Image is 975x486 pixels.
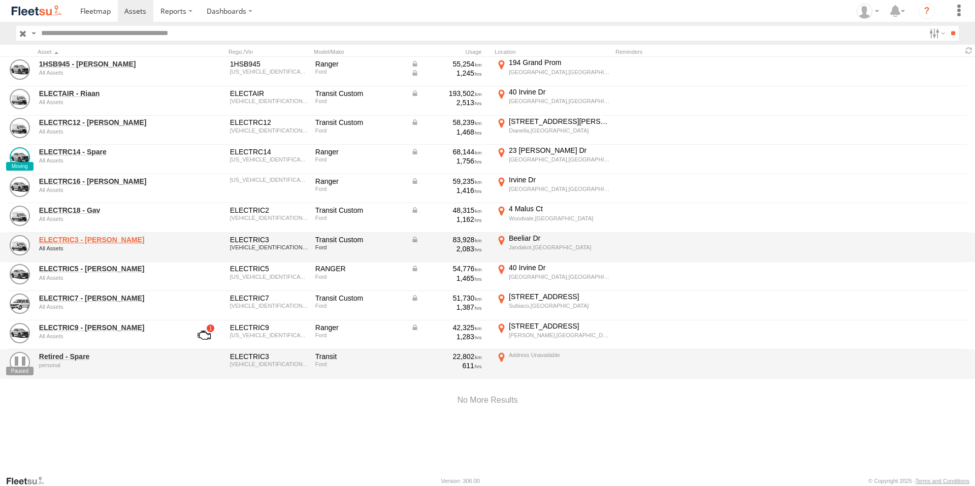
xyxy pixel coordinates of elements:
div: Transit Custom [315,118,404,127]
div: [GEOGRAPHIC_DATA],[GEOGRAPHIC_DATA] [509,185,610,192]
div: Transit Custom [315,206,404,215]
div: Transit Custom [315,294,404,303]
div: undefined [39,333,178,339]
label: Click to View Current Location [495,204,611,232]
div: Data from Vehicle CANbus [411,69,482,78]
a: 1HSB945 - [PERSON_NAME] [39,59,178,69]
div: ELECTRIC2 [230,206,308,215]
div: 23 [PERSON_NAME] Dr [509,146,610,155]
a: ELECTRIC5 - [PERSON_NAME] [39,264,178,273]
div: 1HSB945 [230,59,308,69]
div: Version: 306.00 [441,478,480,484]
div: WF0YXXTTGYLS21315 [230,127,308,134]
div: 40 Irvine Dr [509,87,610,96]
div: ELECTRC14 [230,147,308,156]
div: Ranger [315,59,404,69]
div: Click to Sort [38,48,180,55]
div: WF0YXXTTGYLS21315 [230,361,308,367]
div: Ford [315,332,404,338]
div: undefined [39,216,178,222]
div: Ford [315,244,404,250]
div: Data from Vehicle CANbus [411,59,482,69]
div: Transit Custom [315,235,404,244]
label: Click to View Current Location [495,234,611,261]
div: Data from Vehicle CANbus [411,147,482,156]
label: Click to View Current Location [495,350,611,378]
div: [STREET_ADDRESS][PERSON_NAME] [509,117,610,126]
div: 1,162 [411,215,482,224]
label: Click to View Current Location [495,175,611,203]
span: Refresh [963,46,975,55]
div: ELECTRIC9 [230,323,308,332]
div: Data from Vehicle CANbus [411,323,482,332]
div: Transit [315,352,404,361]
a: View Asset Details [10,294,30,314]
label: Search Query [29,26,38,41]
div: [PERSON_NAME],[GEOGRAPHIC_DATA] [509,332,610,339]
div: Ford [315,156,404,163]
div: WF0YXXTTGYKU87957 [230,303,308,309]
div: Ford [315,98,404,104]
div: WF0YXXTTGYNJ17812 [230,98,308,104]
a: Retired - Spare [39,352,178,361]
div: Ford [315,127,404,134]
div: Ranger [315,147,404,156]
label: Click to View Current Location [495,87,611,115]
div: undefined [39,128,178,135]
label: Click to View Current Location [495,321,611,349]
div: undefined [39,99,178,105]
div: undefined [39,304,178,310]
div: Wayne Betts [853,4,883,19]
div: MNAUMAF50HW805362 [230,69,308,75]
label: Click to View Current Location [495,117,611,144]
a: View Asset Details [10,206,30,226]
div: [STREET_ADDRESS] [509,292,610,301]
a: View Asset Details [10,147,30,168]
div: 40 Irvine Dr [509,263,610,272]
a: ELECTRC12 - [PERSON_NAME] [39,118,178,127]
div: ELECTRIC7 [230,294,308,303]
div: [GEOGRAPHIC_DATA],[GEOGRAPHIC_DATA] [509,69,610,76]
div: MNAUMAF80GW574265 [230,156,308,163]
a: View Asset Details [10,118,30,138]
div: Ford [315,361,404,367]
a: ELECTRC18 - Gav [39,206,178,215]
div: Dianella,[GEOGRAPHIC_DATA] [509,127,610,134]
div: 1,468 [411,127,482,137]
a: ELECTRIC3 - [PERSON_NAME] [39,235,178,244]
div: ELECTRC12 [230,118,308,127]
div: MNAUMAF50FW514751 [230,274,308,280]
div: © Copyright 2025 - [868,478,969,484]
a: Terms and Conditions [916,478,969,484]
a: View Asset Details [10,177,30,197]
a: View Asset Details [10,59,30,80]
div: WF0YXXTTGYMJ86128 [230,215,308,221]
div: Usage [409,48,491,55]
div: Ford [315,215,404,221]
div: 1,465 [411,274,482,283]
div: Data from Vehicle CANbus [411,118,482,127]
div: 194 Grand Prom [509,58,610,67]
a: View Asset Details [10,264,30,284]
div: Rego./Vin [229,48,310,55]
a: ELECTRC16 - [PERSON_NAME] [39,177,178,186]
div: Reminders [615,48,778,55]
div: undefined [39,245,178,251]
div: Data from Vehicle CANbus [411,206,482,215]
div: Ford [315,303,404,309]
div: Beeliar Dr [509,234,610,243]
div: 2,513 [411,98,482,107]
div: Woodvale,[GEOGRAPHIC_DATA] [509,215,610,222]
div: 4 Malus Ct [509,204,610,213]
div: 611 [411,361,482,370]
div: Data from Vehicle CANbus [411,89,482,98]
div: 22,802 [411,352,482,361]
div: [STREET_ADDRESS] [509,321,610,331]
a: View Asset Details [10,323,30,343]
label: Click to View Current Location [495,292,611,319]
div: Ford [315,274,404,280]
div: Data from Vehicle CANbus [411,264,482,273]
div: undefined [39,70,178,76]
a: ELECTRIC9 - [PERSON_NAME] [39,323,178,332]
a: View Asset Details [10,235,30,255]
